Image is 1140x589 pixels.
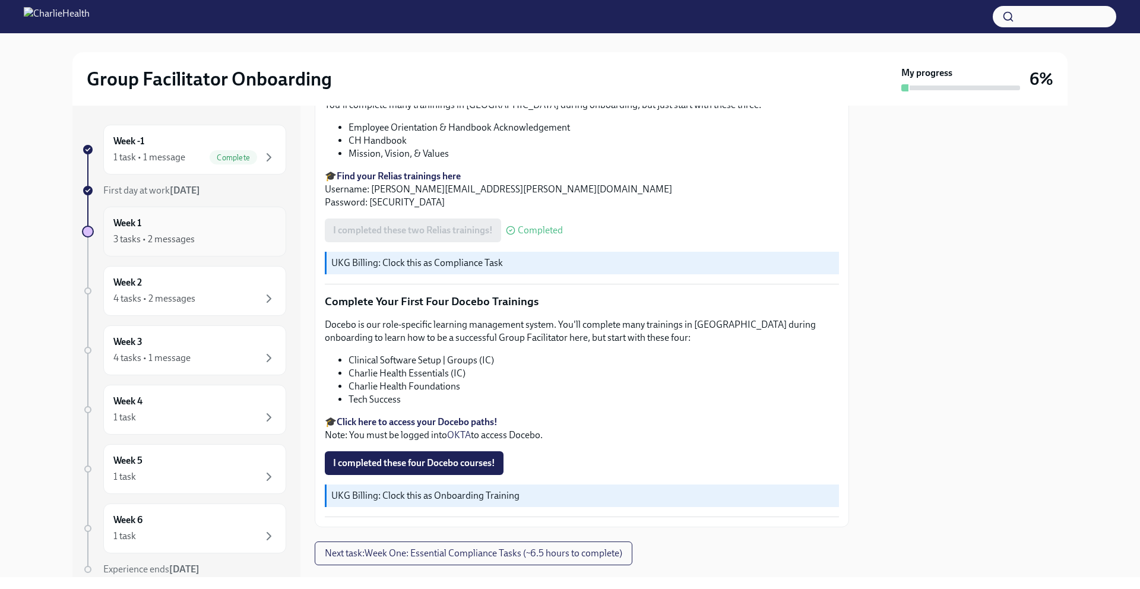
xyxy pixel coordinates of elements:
[349,367,839,380] li: Charlie Health Essentials (IC)
[331,489,834,502] p: UKG Billing: Clock this as Onboarding Training
[82,385,286,435] a: Week 41 task
[82,325,286,375] a: Week 34 tasks • 1 message
[113,276,142,289] h6: Week 2
[82,266,286,316] a: Week 24 tasks • 2 messages
[325,547,622,559] span: Next task : Week One: Essential Compliance Tasks (~6.5 hours to complete)
[169,563,199,575] strong: [DATE]
[113,233,195,246] div: 3 tasks • 2 messages
[113,514,142,527] h6: Week 6
[113,530,136,543] div: 1 task
[82,444,286,494] a: Week 51 task
[325,318,839,344] p: Docebo is our role-specific learning management system. You'll complete many trainings in [GEOGRA...
[518,226,563,235] span: Completed
[333,457,495,469] span: I completed these four Docebo courses!
[349,134,839,147] li: CH Handbook
[349,147,839,160] li: Mission, Vision, & Values
[349,393,839,406] li: Tech Success
[901,66,952,80] strong: My progress
[82,184,286,197] a: First day at work[DATE]
[113,411,136,424] div: 1 task
[331,256,834,270] p: UKG Billing: Clock this as Compliance Task
[170,185,200,196] strong: [DATE]
[315,541,632,565] button: Next task:Week One: Essential Compliance Tasks (~6.5 hours to complete)
[82,125,286,175] a: Week -11 task • 1 messageComplete
[337,416,498,427] a: Click here to access your Docebo paths!
[103,185,200,196] span: First day at work
[210,153,257,162] span: Complete
[1030,68,1053,90] h3: 6%
[325,294,839,309] p: Complete Your First Four Docebo Trainings
[87,67,332,91] h2: Group Facilitator Onboarding
[349,354,839,367] li: Clinical Software Setup | Groups (IC)
[113,454,142,467] h6: Week 5
[325,451,503,475] button: I completed these four Docebo courses!
[82,207,286,256] a: Week 13 tasks • 2 messages
[113,151,185,164] div: 1 task • 1 message
[325,170,839,209] p: 🎓 Username: [PERSON_NAME][EMAIL_ADDRESS][PERSON_NAME][DOMAIN_NAME] Password: [SECURITY_DATA]
[113,292,195,305] div: 4 tasks • 2 messages
[337,170,461,182] a: Find your Relias trainings here
[447,429,471,441] a: OKTA
[103,563,199,575] span: Experience ends
[82,503,286,553] a: Week 61 task
[113,135,144,148] h6: Week -1
[113,217,141,230] h6: Week 1
[113,470,136,483] div: 1 task
[325,416,839,442] p: 🎓 Note: You must be logged into to access Docebo.
[113,335,142,349] h6: Week 3
[113,395,142,408] h6: Week 4
[24,7,90,26] img: CharlieHealth
[113,351,191,365] div: 4 tasks • 1 message
[349,380,839,393] li: Charlie Health Foundations
[349,121,839,134] li: Employee Orientation & Handbook Acknowledgement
